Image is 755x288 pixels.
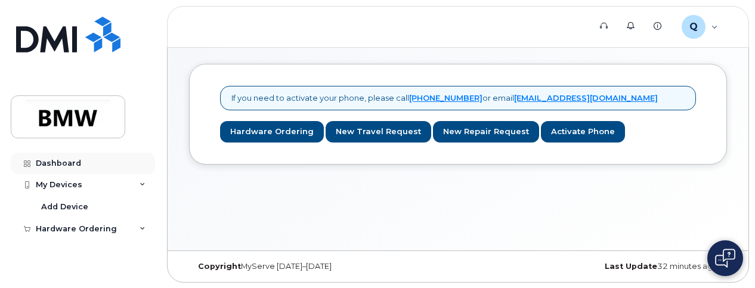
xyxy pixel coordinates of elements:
[189,262,369,271] div: MyServe [DATE]–[DATE]
[715,249,735,268] img: Open chat
[326,121,431,143] a: New Travel Request
[433,121,539,143] a: New Repair Request
[231,92,658,104] p: If you need to activate your phone, please call or email
[541,121,625,143] a: Activate Phone
[547,262,727,271] div: 32 minutes ago
[605,262,657,271] strong: Last Update
[514,93,658,103] a: [EMAIL_ADDRESS][DOMAIN_NAME]
[220,121,324,143] a: Hardware Ordering
[198,262,241,271] strong: Copyright
[409,93,482,103] a: [PHONE_NUMBER]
